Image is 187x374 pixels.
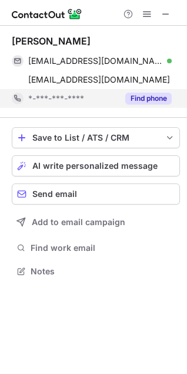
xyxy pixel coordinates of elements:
[12,240,180,256] button: Find work email
[12,155,180,176] button: AI write personalized message
[12,212,180,233] button: Add to email campaign
[32,133,159,142] div: Save to List / ATS / CRM
[12,7,82,21] img: ContactOut v5.3.10
[125,93,172,104] button: Reveal Button
[31,243,175,253] span: Find work email
[12,263,180,280] button: Notes
[31,266,175,277] span: Notes
[12,127,180,148] button: save-profile-one-click
[32,189,77,199] span: Send email
[12,183,180,205] button: Send email
[12,35,91,47] div: [PERSON_NAME]
[32,217,125,227] span: Add to email campaign
[32,161,158,171] span: AI write personalized message
[28,56,163,66] span: [EMAIL_ADDRESS][DOMAIN_NAME]
[28,74,170,85] span: [EMAIL_ADDRESS][DOMAIN_NAME]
